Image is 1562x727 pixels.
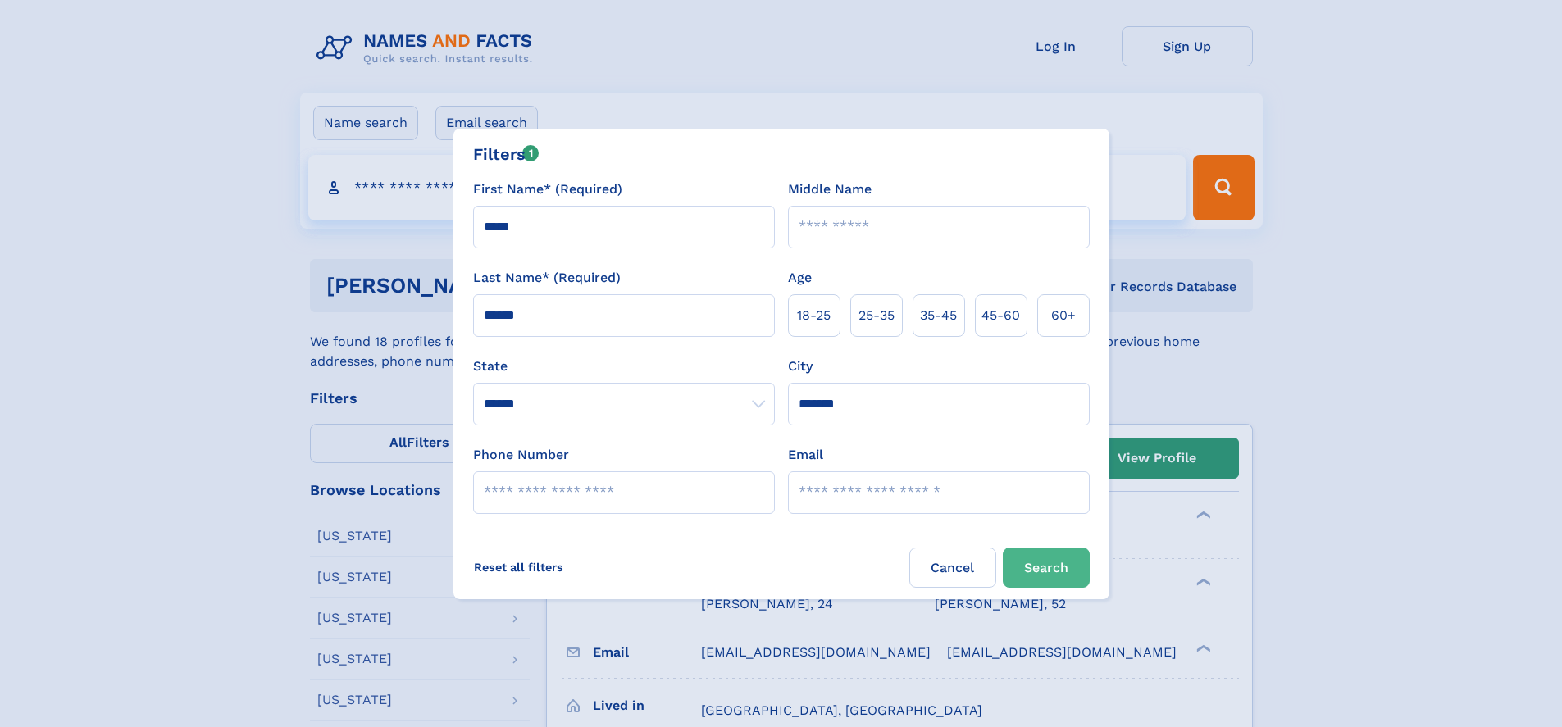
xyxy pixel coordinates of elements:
[981,306,1020,325] span: 45‑60
[1003,548,1090,588] button: Search
[473,142,540,166] div: Filters
[463,548,574,587] label: Reset all filters
[788,357,813,376] label: City
[473,268,621,288] label: Last Name* (Required)
[1051,306,1076,325] span: 60+
[473,179,622,199] label: First Name* (Required)
[797,306,831,325] span: 18‑25
[788,268,812,288] label: Age
[920,306,957,325] span: 35‑45
[909,548,996,588] label: Cancel
[473,357,775,376] label: State
[858,306,895,325] span: 25‑35
[473,445,569,465] label: Phone Number
[788,445,823,465] label: Email
[788,179,872,199] label: Middle Name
